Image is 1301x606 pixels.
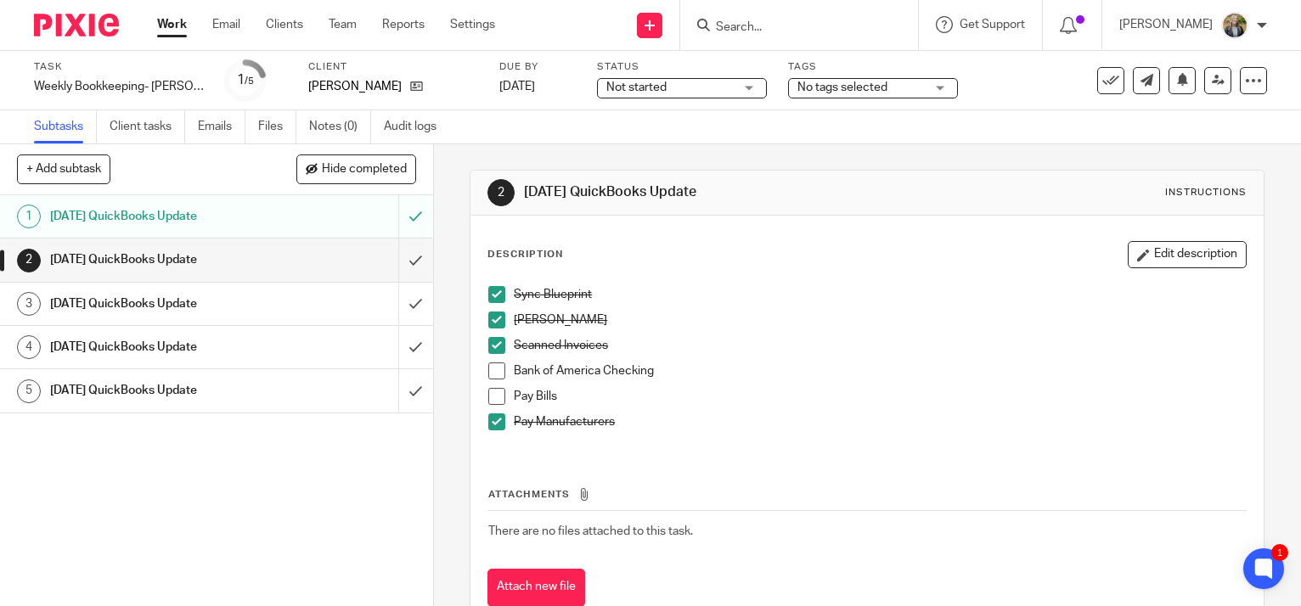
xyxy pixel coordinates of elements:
h1: [DATE] QuickBooks Update [50,247,271,272]
div: 2 [487,179,515,206]
label: Client [308,60,478,74]
h1: [DATE] QuickBooks Update [524,183,904,201]
div: 2 [17,249,41,272]
h1: [DATE] QuickBooks Update [50,378,271,403]
div: 4 [17,335,41,359]
p: Pay Manufacturers [514,413,1246,430]
p: Bank of America Checking [514,362,1246,379]
h1: [DATE] QuickBooks Update [50,334,271,360]
img: Pixie [34,14,119,36]
div: 1 [17,205,41,228]
div: Weekly Bookkeeping- Petruzzi [34,78,204,95]
h1: [DATE] QuickBooks Update [50,204,271,229]
label: Status [597,60,767,74]
input: Search [714,20,867,36]
div: 1 [1271,544,1288,561]
a: Subtasks [34,110,97,143]
label: Task [34,60,204,74]
a: Reports [382,16,425,33]
a: Team [329,16,357,33]
label: Due by [499,60,576,74]
a: Notes (0) [309,110,371,143]
span: Attachments [488,490,570,499]
a: Emails [198,110,245,143]
small: /5 [245,76,254,86]
a: Clients [266,16,303,33]
div: Instructions [1165,186,1247,199]
p: Description [487,248,563,261]
button: Hide completed [296,154,416,183]
p: Sync Blueprint [514,286,1246,303]
div: 3 [17,292,41,316]
p: [PERSON_NAME] [308,78,402,95]
span: No tags selected [797,81,887,93]
p: Scanned Invoices [514,337,1246,354]
a: Settings [450,16,495,33]
a: Files [258,110,296,143]
span: Hide completed [322,163,407,177]
span: [DATE] [499,81,535,93]
span: Get Support [960,19,1025,31]
img: image.jpg [1221,12,1248,39]
p: [PERSON_NAME] [1119,16,1213,33]
a: Client tasks [110,110,185,143]
label: Tags [788,60,958,74]
div: Weekly Bookkeeping- [PERSON_NAME] [34,78,204,95]
a: Work [157,16,187,33]
span: Not started [606,81,667,93]
a: Email [212,16,240,33]
h1: [DATE] QuickBooks Update [50,291,271,317]
p: Pay Bills [514,388,1246,405]
a: Audit logs [384,110,449,143]
button: Edit description [1128,241,1247,268]
p: [PERSON_NAME] [514,311,1246,328]
span: There are no files attached to this task. [488,525,693,537]
div: 1 [237,70,254,90]
button: + Add subtask [17,154,110,183]
div: 5 [17,379,41,403]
